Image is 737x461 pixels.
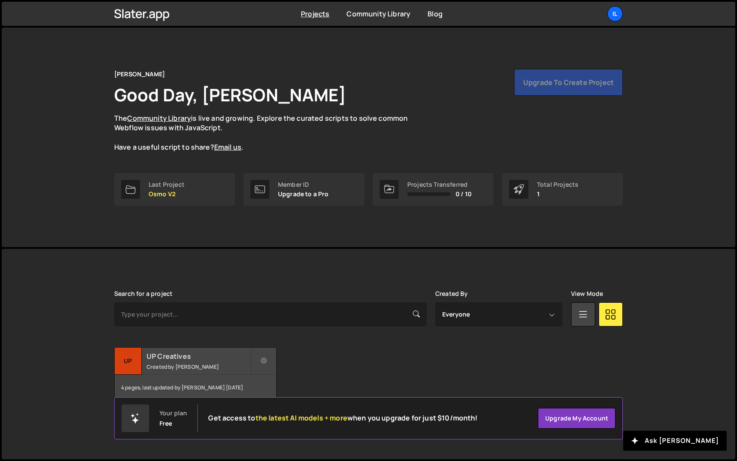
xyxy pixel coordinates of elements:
div: UP [115,348,142,375]
a: Community Library [347,9,410,19]
a: Il [607,6,623,22]
a: Community Library [127,113,191,123]
div: Free [159,420,172,427]
span: the latest AI models + more [256,413,347,423]
div: [PERSON_NAME] [114,69,165,79]
div: Last Project [149,181,184,188]
h2: UP Creatives [147,351,250,361]
label: Created By [435,290,468,297]
small: Created by [PERSON_NAME] [147,363,250,370]
p: 1 [537,191,578,198]
a: Projects [301,9,329,19]
a: Upgrade my account [538,408,615,429]
label: View Mode [571,290,603,297]
a: UP UP Creatives Created by [PERSON_NAME] 4 pages, last updated by [PERSON_NAME] [DATE] [114,347,277,401]
a: Last Project Osmo V2 [114,173,235,206]
p: The is live and growing. Explore the curated scripts to solve common Webflow issues with JavaScri... [114,113,425,152]
div: Projects Transferred [407,181,472,188]
a: Blog [428,9,443,19]
button: Ask [PERSON_NAME] [623,431,727,451]
div: Total Projects [537,181,578,188]
div: Member ID [278,181,329,188]
span: 0 / 10 [456,191,472,198]
a: Email us [214,142,241,152]
p: Upgrade to a Pro [278,191,329,198]
input: Type your project... [114,302,427,326]
div: 4 pages, last updated by [PERSON_NAME] [DATE] [115,375,276,401]
div: Your plan [159,410,187,417]
p: Osmo V2 [149,191,184,198]
h1: Good Day, [PERSON_NAME] [114,83,346,107]
label: Search for a project [114,290,172,297]
h2: Get access to when you upgrade for just $10/month! [208,414,478,422]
